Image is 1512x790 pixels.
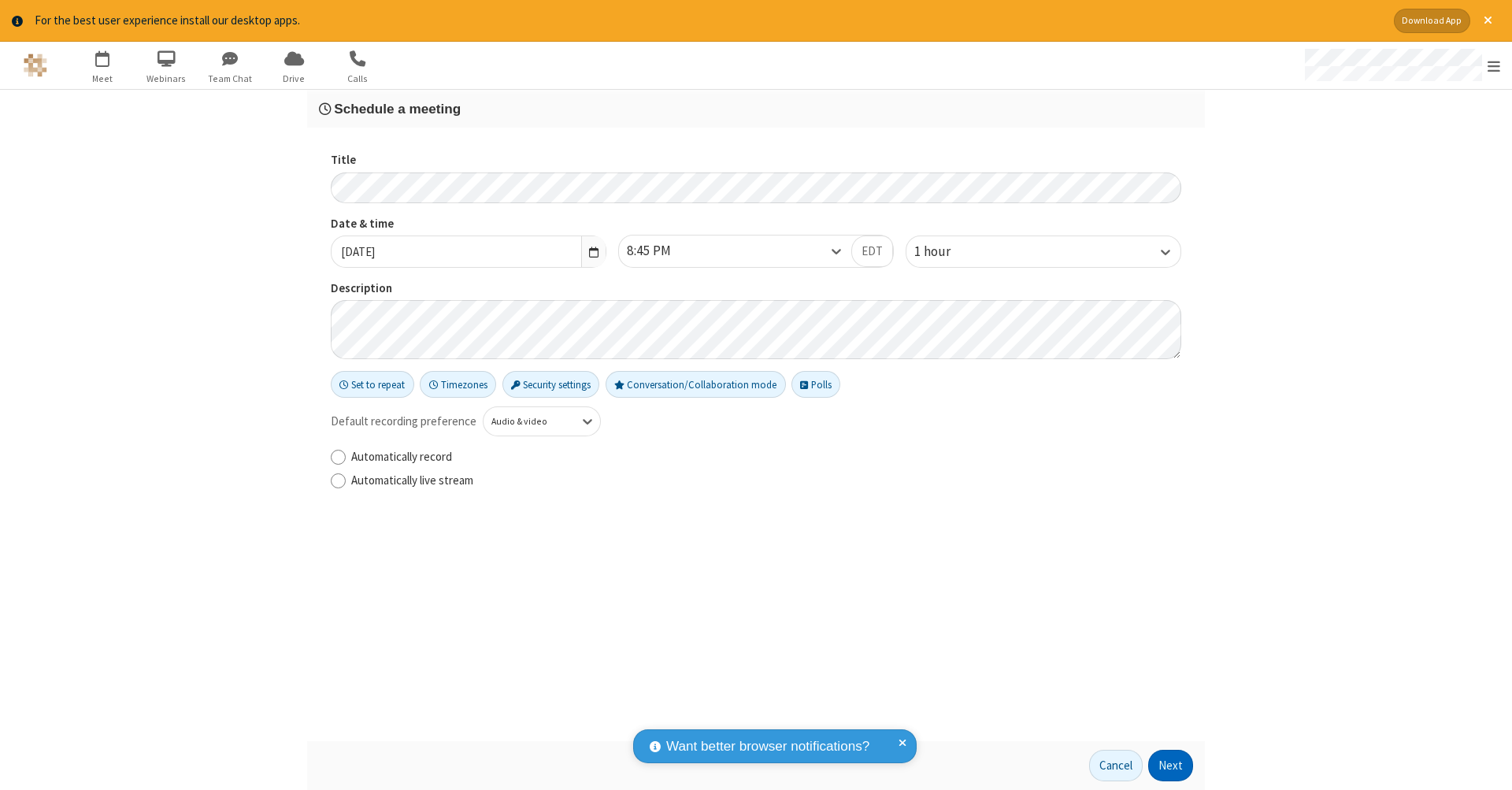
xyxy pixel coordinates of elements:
[666,736,869,757] span: Want better browser notifications?
[1089,750,1143,781] button: Cancel
[1394,9,1470,33] button: Download App
[331,280,1181,298] label: Description
[265,72,324,86] span: Drive
[491,415,566,429] div: Audio & video
[1290,42,1512,89] div: Open menu
[914,242,977,262] div: 1 hour
[35,12,1382,30] div: For the best user experience install our desktop apps.
[351,448,1181,466] label: Automatically record
[1148,750,1193,781] button: Next
[420,371,496,398] button: Timezones
[137,72,196,86] span: Webinars
[351,472,1181,490] label: Automatically live stream
[331,371,414,398] button: Set to repeat
[331,215,606,233] label: Date & time
[606,371,786,398] button: Conversation/Collaboration mode
[791,371,840,398] button: Polls
[627,241,698,261] div: 8:45 PM
[331,413,476,431] span: Default recording preference
[73,72,132,86] span: Meet
[6,42,65,89] button: Logo
[334,101,461,117] span: Schedule a meeting
[201,72,260,86] span: Team Chat
[851,236,893,267] button: EDT
[1476,9,1500,33] button: Close alert
[328,72,387,86] span: Calls
[331,151,1181,169] label: Title
[24,54,47,77] img: QA Selenium DO NOT DELETE OR CHANGE
[502,371,600,398] button: Security settings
